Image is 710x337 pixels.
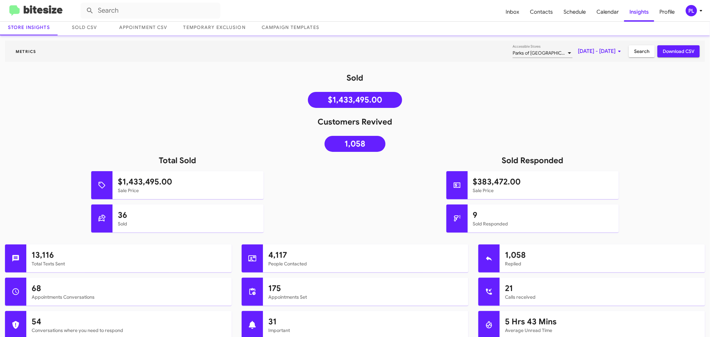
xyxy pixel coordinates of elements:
h1: $383,472.00 [473,176,613,187]
mat-card-subtitle: Sold [118,220,258,227]
span: $1,433,495.00 [328,97,382,103]
button: Download CSV [657,45,700,57]
a: Contacts [525,2,558,22]
a: Calendar [591,2,624,22]
mat-card-subtitle: Important [268,327,463,334]
span: Metrics [10,49,42,54]
a: Sold CSV [58,19,111,35]
a: Insights [624,2,654,22]
h1: 31 [268,316,463,327]
mat-card-subtitle: Conversations where you need to respond [32,327,226,334]
mat-card-subtitle: Sale Price [118,187,258,194]
button: Search [629,45,655,57]
a: Schedule [558,2,591,22]
h1: 13,116 [32,250,226,260]
h1: 4,117 [268,250,463,260]
span: Parks of [GEOGRAPHIC_DATA] [513,50,576,56]
mat-card-subtitle: Replied [505,260,700,267]
a: Temporary Exclusion [175,19,254,35]
h1: 54 [32,316,226,327]
a: Profile [654,2,680,22]
button: [DATE] - [DATE] [573,45,629,57]
h1: 5 Hrs 43 Mins [505,316,700,327]
h1: 1,058 [505,250,700,260]
mat-card-subtitle: People Contacted [268,260,463,267]
mat-card-subtitle: Sale Price [473,187,613,194]
mat-card-subtitle: Appointments Set [268,294,463,300]
h1: 9 [473,210,613,220]
span: Search [634,45,649,57]
mat-card-subtitle: Total Texts Sent [32,260,226,267]
input: Search [81,3,220,19]
mat-card-subtitle: Appointments Conversations [32,294,226,300]
a: Inbox [500,2,525,22]
h1: 68 [32,283,226,294]
span: 1,058 [345,141,365,147]
div: PL [686,5,697,16]
mat-card-subtitle: Sold Responded [473,220,613,227]
h1: 175 [268,283,463,294]
span: Download CSV [663,45,694,57]
span: [DATE] - [DATE] [578,45,623,57]
mat-card-subtitle: Average Unread Time [505,327,700,334]
button: PL [680,5,703,16]
mat-card-subtitle: Calls received [505,294,700,300]
a: Appointment CSV [111,19,175,35]
h1: 21 [505,283,700,294]
h1: 36 [118,210,258,220]
h1: $1,433,495.00 [118,176,258,187]
a: Campaign Templates [254,19,327,35]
